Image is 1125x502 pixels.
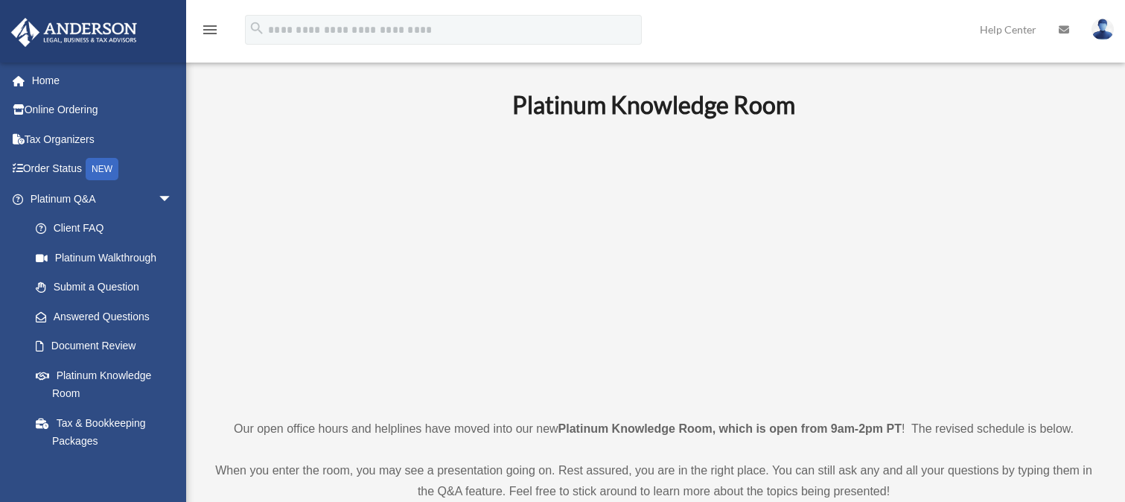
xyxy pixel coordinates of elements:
[430,139,877,391] iframe: 231110_Toby_KnowledgeRoom
[10,66,195,95] a: Home
[158,184,188,215] span: arrow_drop_down
[21,273,195,302] a: Submit a Question
[21,214,195,244] a: Client FAQ
[21,302,195,331] a: Answered Questions
[7,18,141,47] img: Anderson Advisors Platinum Portal
[212,419,1095,439] p: Our open office hours and helplines have moved into our new ! The revised schedule is below.
[558,422,902,435] strong: Platinum Knowledge Room, which is open from 9am-2pm PT
[21,408,195,456] a: Tax & Bookkeeping Packages
[10,95,195,125] a: Online Ordering
[512,90,795,119] b: Platinum Knowledge Room
[21,243,195,273] a: Platinum Walkthrough
[1091,19,1114,40] img: User Pic
[249,20,265,36] i: search
[10,184,195,214] a: Platinum Q&Aarrow_drop_down
[201,26,219,39] a: menu
[10,154,195,185] a: Order StatusNEW
[21,331,195,361] a: Document Review
[201,21,219,39] i: menu
[10,124,195,154] a: Tax Organizers
[86,158,118,180] div: NEW
[21,360,188,408] a: Platinum Knowledge Room
[212,460,1095,502] p: When you enter the room, you may see a presentation going on. Rest assured, you are in the right ...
